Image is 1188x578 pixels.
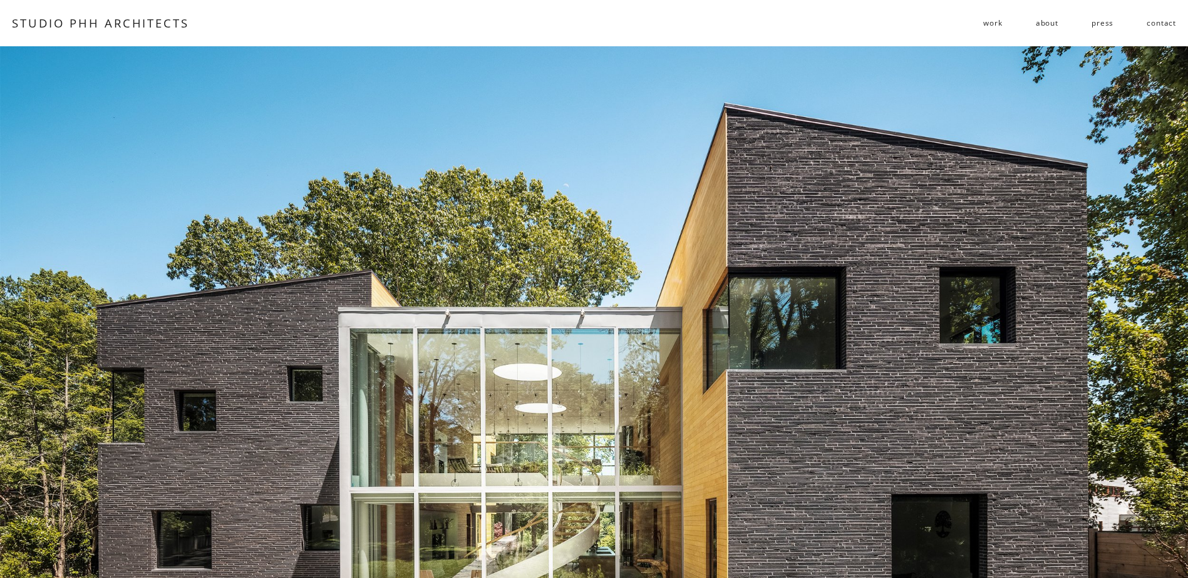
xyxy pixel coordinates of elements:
[12,15,189,31] a: STUDIO PHH ARCHITECTS
[983,14,1002,32] span: work
[1036,13,1058,33] a: about
[1147,13,1176,33] a: contact
[1092,13,1113,33] a: press
[983,13,1002,33] a: folder dropdown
